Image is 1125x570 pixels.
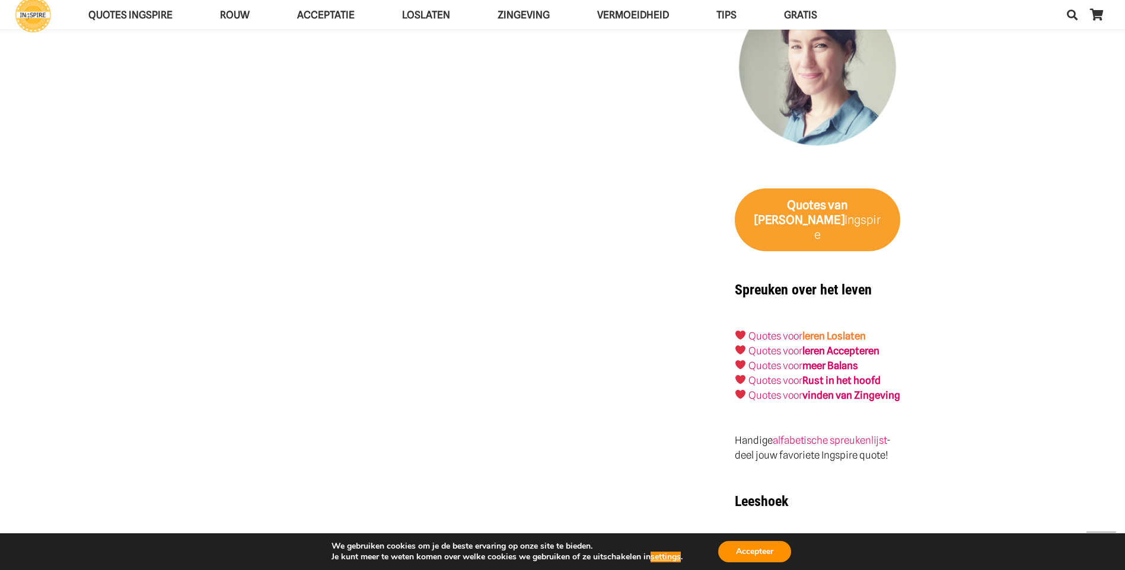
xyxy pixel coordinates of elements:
img: ❤ [735,374,745,385]
a: Quotes van [PERSON_NAME]Ingspire [735,188,900,251]
img: ❤ [735,360,745,370]
span: Loslaten [402,9,450,21]
p: Je kunt meer te weten komen over welke cookies we gebruiken of ze uitschakelen in . [332,552,683,562]
strong: van [PERSON_NAME] [754,198,848,227]
strong: Quotes [787,198,826,212]
a: Terug naar top [1086,531,1116,561]
span: ROUW [220,9,250,21]
img: ❤ [735,345,745,355]
span: VERMOEIDHEID [597,9,669,21]
span: GRATIS [784,9,817,21]
strong: vinden van Zingeving [802,389,900,401]
span: QUOTES INGSPIRE [88,9,173,21]
strong: Rust in het hoofd [802,374,881,386]
span: Acceptatie [297,9,355,21]
a: Quotes voormeer Balans [748,360,858,372]
img: ❤ [735,389,745,399]
strong: Leeshoek [735,493,788,510]
span: TIPS [716,9,737,21]
a: leren Accepteren [802,345,879,357]
a: Quotes voor [748,345,802,357]
img: ❤ [735,330,745,340]
a: Quotes voorvinden van Zingeving [748,389,900,401]
p: We gebruiken cookies om je de beste ervaring op onze site te bieden. [332,541,683,552]
a: alfabetische spreukenlijst [773,434,887,446]
button: Accepteer [718,541,791,562]
a: leren Loslaten [802,330,866,342]
span: Zingeving [498,9,550,21]
a: Quotes voor [748,330,802,342]
p: Handige - deel jouw favoriete Ingspire quote! [735,433,900,463]
strong: Spreuken over het leven [735,281,872,298]
button: settings [651,552,681,562]
a: Quotes voorRust in het hoofd [748,374,881,386]
strong: meer Balans [802,360,858,372]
